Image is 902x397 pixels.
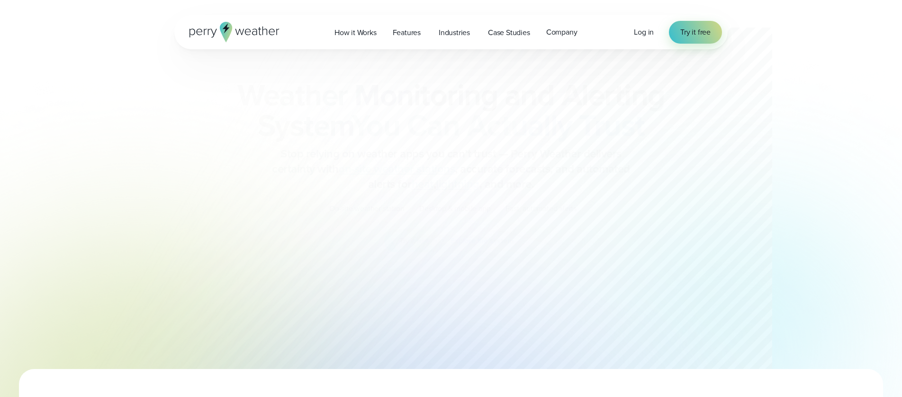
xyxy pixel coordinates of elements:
[393,27,421,38] span: Features
[334,27,377,38] span: How it Works
[326,23,385,42] a: How it Works
[546,27,577,38] span: Company
[439,27,470,38] span: Industries
[634,27,654,37] span: Log in
[480,23,538,42] a: Case Studies
[634,27,654,38] a: Log in
[680,27,711,38] span: Try it free
[488,27,530,38] span: Case Studies
[669,21,722,44] a: Try it free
